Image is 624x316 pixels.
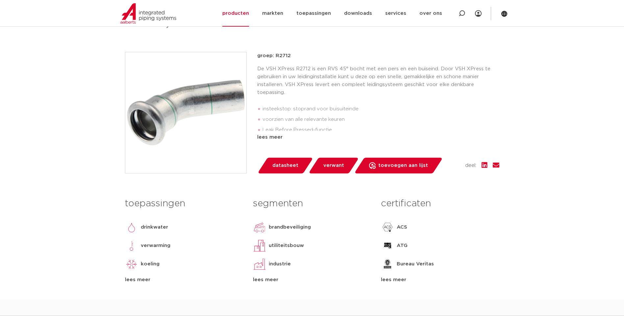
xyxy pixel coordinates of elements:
[397,260,434,268] p: Bureau Veritas
[125,52,246,173] img: Product Image for VSH XPress RVS bocht 45° (press x insteek)
[262,125,499,135] li: Leak Before Pressed-functie
[141,260,160,268] p: koeling
[125,258,138,271] img: koeling
[381,258,394,271] img: Bureau Veritas
[262,104,499,114] li: insteekstop: stoprand voor buisuiteinde
[253,276,371,284] div: lees meer
[141,223,168,231] p: drinkwater
[125,276,243,284] div: lees meer
[141,242,170,250] p: verwarming
[269,223,311,231] p: brandbeveiliging
[253,258,266,271] img: industrie
[381,276,499,284] div: lees meer
[262,114,499,125] li: voorzien van alle relevante keuren
[253,197,371,210] h3: segmenten
[381,197,499,210] h3: certificaten
[381,239,394,252] img: ATG
[308,158,359,173] a: verwant
[257,158,313,173] a: datasheet
[272,160,298,171] span: datasheet
[253,221,266,234] img: brandbeveiliging
[253,239,266,252] img: utiliteitsbouw
[257,52,499,60] p: groep: R2712
[125,221,138,234] img: drinkwater
[125,239,138,252] img: verwarming
[381,221,394,234] img: ACS
[269,260,291,268] p: industrie
[323,160,344,171] span: verwant
[269,242,304,250] p: utiliteitsbouw
[465,162,476,169] span: deel:
[378,160,428,171] span: toevoegen aan lijst
[257,133,499,141] div: lees meer
[397,242,408,250] p: ATG
[397,223,407,231] p: ACS
[257,65,499,97] p: De VSH XPress R2712 is een RVS 45° bocht met een pers en een buiseind. Door VSH XPress te gebruik...
[125,197,243,210] h3: toepassingen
